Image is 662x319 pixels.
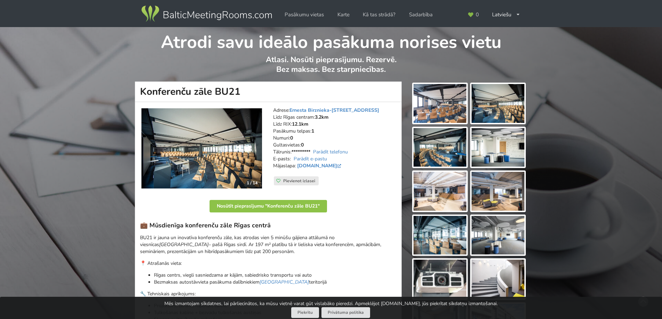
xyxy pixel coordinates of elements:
[141,108,262,189] a: Konferenču centrs | Rīga | Konferenču zāle BU21 1 / 14
[140,221,397,229] h3: 💼 Mūsdienīga konferenču zāle Rīgas centrā
[414,216,466,255] img: Konferenču zāle BU21 | Rīga | Pasākumu vieta - galerijas bilde
[260,279,309,285] a: [GEOGRAPHIC_DATA]
[159,241,209,248] em: [GEOGRAPHIC_DATA]
[333,8,354,22] a: Karte
[472,216,524,255] img: Konferenču zāle BU21 | Rīga | Pasākumu vieta - galerijas bilde
[414,128,466,167] img: Konferenču zāle BU21 | Rīga | Pasākumu vieta - galerijas bilde
[154,279,397,286] p: Bezmaksas autostāvvieta pasākuma dalībniekiem teritorijā
[292,121,308,127] strong: 12.1km
[472,172,524,211] img: Konferenču zāle BU21 | Rīga | Pasākumu vieta - galerijas bilde
[301,142,304,148] strong: 0
[311,128,314,134] strong: 1
[140,234,397,255] p: BU21 ir jauna un inovatīva konferenču zāle, kas atrodas vien 5 minūšu gājiena attālumā no viesnīc...
[290,135,293,141] strong: 0
[283,178,315,184] span: Pievienot izlasei
[476,12,479,17] span: 0
[243,178,262,188] div: 1 / 14
[487,8,525,22] div: Latviešu
[414,172,466,211] img: Konferenču zāle BU21 | Rīga | Pasākumu vieta - galerijas bilde
[135,55,527,82] p: Atlasi. Nosūti pieprasījumu. Rezervē. Bez maksas. Bez starpniecības.
[280,8,329,22] a: Pasākumu vietas
[294,156,327,162] a: Parādīt e-pastu
[135,27,527,53] h1: Atrodi savu ideālo pasākuma norises vietu
[140,4,273,24] img: Baltic Meeting Rooms
[291,307,319,318] button: Piekrītu
[313,149,348,155] a: Parādīt telefonu
[141,108,262,189] img: Konferenču centrs | Rīga | Konferenču zāle BU21
[140,291,397,297] p: 🔧 Tehniskais aprīkojums:
[135,82,402,102] h1: Konferenču zāle BU21
[414,84,466,123] img: Konferenču zāle BU21 | Rīga | Pasākumu vieta - galerijas bilde
[289,107,379,114] a: Ernesta Birznieka-[STREET_ADDRESS]
[404,8,438,22] a: Sadarbība
[472,84,524,123] img: Konferenču zāle BU21 | Rīga | Pasākumu vieta - galerijas bilde
[321,307,370,318] a: Privātuma politika
[472,128,524,167] img: Konferenču zāle BU21 | Rīga | Pasākumu vieta - galerijas bilde
[297,162,343,169] a: [DOMAIN_NAME]
[315,114,328,120] strong: 3.2km
[358,8,400,22] a: Kā tas strādā?
[140,260,397,267] p: 📍 Atrašanās vieta:
[154,272,397,279] p: Rīgas centrs, viegli sasniedzama ar kājām, sabiedrisko transportu vai auto
[273,107,397,176] address: Adrese: Līdz Rīgas centram: Līdz RIX: Pasākumu telpas: Numuri: Gultasvietas: Tālrunis: E-pasts: M...
[210,200,327,212] button: Nosūtīt pieprasījumu "Konferenču zāle BU21"
[472,260,524,299] img: Konferenču zāle BU21 | Rīga | Pasākumu vieta - galerijas bilde
[414,260,466,299] img: Konferenču zāle BU21 | Rīga | Pasākumu vieta - galerijas bilde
